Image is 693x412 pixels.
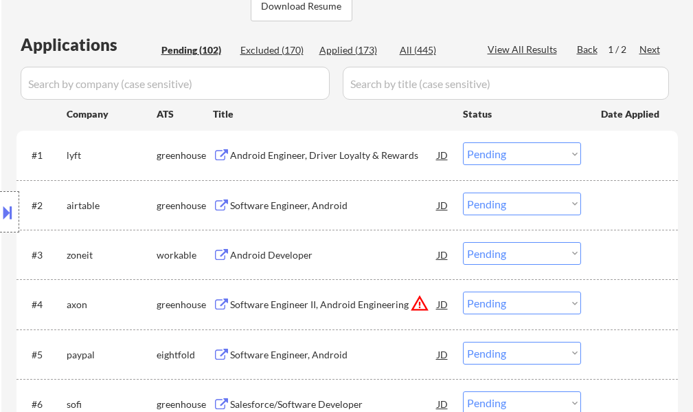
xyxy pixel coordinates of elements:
[157,348,213,362] div: eightfold
[436,342,450,367] div: JD
[157,398,213,411] div: greenhouse
[436,242,450,267] div: JD
[577,43,599,56] div: Back
[410,294,429,313] button: warning_amber
[230,298,438,312] div: Software Engineer II, Android Engineering
[67,348,157,362] div: paypal
[319,43,388,57] div: Applied (173)
[21,36,157,53] div: Applications
[21,67,330,100] input: Search by company (case sensitive)
[639,43,661,56] div: Next
[601,107,661,121] div: Date Applied
[230,248,438,262] div: Android Developer
[230,149,438,162] div: Android Engineer, Driver Loyalty & Rewards
[436,292,450,316] div: JD
[488,43,561,56] div: View All Results
[230,199,438,213] div: Software Engineer, Android
[436,142,450,167] div: JD
[343,67,669,100] input: Search by title (case sensitive)
[608,43,639,56] div: 1 / 2
[67,398,157,411] div: sofi
[32,398,56,411] div: #6
[436,193,450,217] div: JD
[230,348,438,362] div: Software Engineer, Android
[240,43,309,57] div: Excluded (170)
[161,43,230,57] div: Pending (102)
[32,348,56,362] div: #5
[230,398,438,411] div: Salesforce/Software Developer
[213,107,450,121] div: Title
[400,43,468,57] div: All (445)
[463,101,581,126] div: Status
